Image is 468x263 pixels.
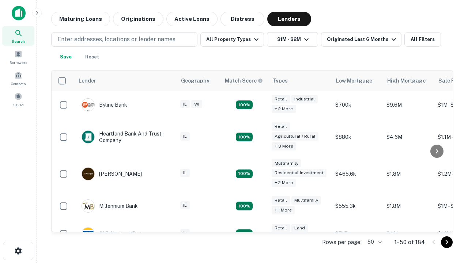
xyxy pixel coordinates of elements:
div: Capitalize uses an advanced AI algorithm to match your search with the best lender. The match sco... [225,77,263,85]
div: + 2 more [272,105,296,113]
div: Matching Properties: 21, hasApolloMatch: undefined [236,100,253,109]
td: $4.6M [383,119,434,156]
div: Originated Last 6 Months [327,35,398,44]
img: capitalize-icon.png [12,6,26,20]
div: Matching Properties: 27, hasApolloMatch: undefined [236,169,253,178]
div: Agricultural / Rural [272,132,318,141]
div: High Mortgage [387,76,426,85]
div: 50 [365,237,383,247]
img: picture [82,228,94,240]
div: Industrial [291,95,318,103]
div: Retail [272,95,290,103]
button: Active Loans [166,12,218,26]
div: + 3 more [272,142,296,150]
th: Lender [74,70,177,91]
div: IL [180,229,190,237]
span: Contacts [11,81,26,87]
div: Residential Investment [272,169,327,177]
button: Originations [113,12,163,26]
iframe: Chat Widget [431,181,468,216]
div: Heartland Bank And Trust Company [82,130,169,144]
div: Geography [181,76,210,85]
button: $1M - $2M [267,32,318,47]
div: Millennium Bank [82,199,138,213]
img: picture [82,200,94,212]
td: $715k [332,220,383,248]
button: Distress [220,12,264,26]
a: Contacts [2,68,34,88]
div: Low Mortgage [336,76,372,85]
button: Reset [80,50,104,64]
div: Types [272,76,288,85]
p: 1–50 of 184 [395,238,425,247]
img: picture [82,131,94,143]
h6: Match Score [225,77,261,85]
button: Go to next page [441,236,453,248]
th: Low Mortgage [332,70,383,91]
div: WI [191,100,202,108]
span: Borrowers [10,60,27,65]
td: $1.8M [383,156,434,193]
th: Capitalize uses an advanced AI algorithm to match your search with the best lender. The match sco... [220,70,268,91]
td: $700k [332,91,383,119]
div: Land [291,224,308,232]
div: IL [180,201,190,210]
td: $880k [332,119,383,156]
button: Originated Last 6 Months [321,32,401,47]
img: picture [82,99,94,111]
div: Byline Bank [82,98,127,111]
p: Enter addresses, locations or lender names [57,35,175,44]
div: IL [180,100,190,108]
span: Saved [13,102,24,108]
a: Search [2,26,34,46]
td: $9.6M [383,91,434,119]
td: $465.6k [332,156,383,193]
div: + 1 more [272,206,295,214]
div: IL [180,132,190,141]
div: Multifamily [272,159,301,168]
button: Save your search to get updates of matches that match your search criteria. [54,50,78,64]
th: Geography [177,70,220,91]
div: Lender [79,76,96,85]
button: Lenders [267,12,311,26]
div: [PERSON_NAME] [82,167,142,180]
button: Maturing Loans [51,12,110,26]
button: Enter addresses, locations or lender names [51,32,197,47]
p: Rows per page: [322,238,362,247]
div: Matching Properties: 16, hasApolloMatch: undefined [236,202,253,210]
td: $1.8M [383,192,434,220]
button: All Property Types [200,32,264,47]
button: All Filters [404,32,441,47]
span: Search [12,38,25,44]
div: Retail [272,122,290,131]
th: Types [268,70,332,91]
div: Retail [272,196,290,205]
a: Borrowers [2,47,34,67]
div: IL [180,169,190,177]
img: picture [82,168,94,180]
td: $555.3k [332,192,383,220]
a: Saved [2,89,34,109]
div: OLD National Bank [82,227,144,240]
div: Matching Properties: 18, hasApolloMatch: undefined [236,229,253,238]
th: High Mortgage [383,70,434,91]
div: Multifamily [291,196,321,205]
div: Retail [272,224,290,232]
div: + 2 more [272,179,296,187]
td: $4M [383,220,434,248]
div: Matching Properties: 17, hasApolloMatch: undefined [236,133,253,141]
